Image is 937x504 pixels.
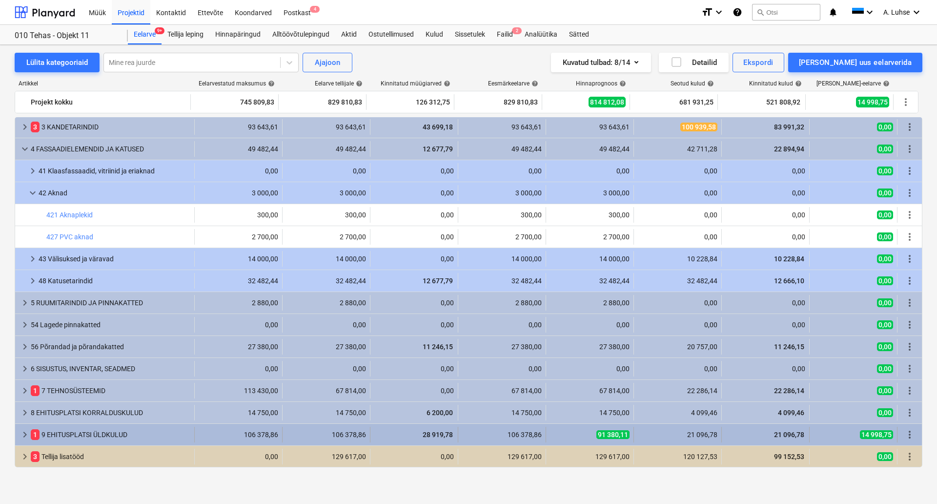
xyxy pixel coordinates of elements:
div: 3 KANDETARINDID [31,119,190,135]
span: 0,00 [877,320,893,329]
span: Rohkem tegevusi [904,297,916,309]
div: 0,00 [638,321,717,329]
span: 12 677,79 [422,277,454,285]
div: [PERSON_NAME]-eelarve [816,80,890,87]
div: 0,00 [638,189,717,197]
span: 4 [310,6,320,13]
div: Eesmärkeelarve [488,80,538,87]
div: Failid [491,25,519,44]
div: 49 482,44 [286,145,366,153]
div: 0,00 [374,189,454,197]
span: 11 246,15 [773,343,805,351]
span: 10 228,84 [773,255,805,263]
span: 14 998,75 [856,97,889,107]
div: 32 482,44 [462,277,542,285]
div: 0,00 [374,255,454,263]
div: 2 700,00 [462,233,542,241]
div: 0,00 [374,453,454,461]
span: keyboard_arrow_right [19,341,31,353]
button: Detailid [659,53,729,72]
div: 5 RUUMITARINDID JA PINNAKATTED [31,295,190,311]
span: 83 991,32 [773,123,805,131]
span: Rohkem tegevusi [904,363,916,375]
a: Alltöövõtulepingud [266,25,335,44]
div: 829 810,83 [458,94,538,110]
div: 93 643,61 [199,123,278,131]
div: 2 700,00 [286,233,366,241]
div: 2 700,00 [550,233,630,241]
a: Kulud [420,25,449,44]
div: 4 099,46 [638,409,717,417]
button: Ajajoon [303,53,352,72]
div: 0,00 [374,365,454,373]
div: 7 TEHNOSÜSTEEMID [31,383,190,399]
span: Rohkem tegevusi [904,451,916,462]
span: 0,00 [877,452,893,461]
span: 6 200,00 [426,409,454,417]
span: 0,00 [877,189,893,197]
div: 0,00 [199,453,278,461]
div: Tellija lisatööd [31,449,190,464]
div: 3 000,00 [286,189,366,197]
button: Lülita kategooriaid [15,53,100,72]
span: keyboard_arrow_right [19,319,31,331]
a: Analüütika [519,25,563,44]
div: 9 EHITUSPLATSI ÜLDKULUD [31,427,190,442]
div: 681 931,25 [634,94,713,110]
span: 28 919,78 [422,431,454,439]
span: 0,00 [877,254,893,263]
i: format_size [701,6,713,18]
div: Detailid [671,56,717,69]
span: 99 152,53 [773,453,805,461]
i: Abikeskus [733,6,742,18]
div: 42 Aknad [39,185,190,201]
div: 14 750,00 [462,409,542,417]
span: 3 [31,451,40,462]
div: 3 000,00 [550,189,630,197]
div: 3 000,00 [199,189,278,197]
span: 1 [31,429,40,440]
div: 8 EHITUSPLATSI KORRALDUSKULUD [31,405,190,420]
div: 0,00 [374,233,454,241]
span: 3 [31,122,40,132]
a: Hinnapäringud [209,25,266,44]
div: 0,00 [726,167,805,175]
div: 56 Põrandad ja põrandakatted [31,339,190,355]
div: Eelarvestatud maksumus [199,80,275,87]
span: 0,00 [877,298,893,307]
div: 0,00 [550,167,630,175]
div: 14 750,00 [199,409,278,417]
div: 14 000,00 [199,255,278,263]
div: 4 FASSAADIELEMENDID JA KATUSED [31,141,190,157]
a: Sätted [563,25,595,44]
div: 0,00 [550,321,630,329]
span: Rohkem tegevusi [900,96,912,108]
div: 0,00 [726,299,805,307]
span: keyboard_arrow_right [27,165,39,177]
span: help [881,80,890,87]
div: 27 380,00 [462,343,542,351]
div: 113 430,00 [199,387,278,395]
div: 745 809,83 [195,94,274,110]
span: 11 246,15 [422,343,454,351]
div: 0,00 [726,233,805,241]
div: 32 482,44 [638,277,717,285]
span: 4 099,46 [777,409,805,417]
a: Ostutellimused [363,25,420,44]
div: 67 814,00 [462,387,542,395]
span: Rohkem tegevusi [904,319,916,331]
span: 1 [31,385,40,396]
div: 0,00 [286,321,366,329]
iframe: Chat Widget [888,457,937,504]
button: Kuvatud tulbad:8/14 [551,53,651,72]
div: Kinnitatud kulud [749,80,802,87]
a: Sissetulek [449,25,491,44]
div: 49 482,44 [462,145,542,153]
div: 129 617,00 [462,453,542,461]
span: search [756,8,764,16]
div: 0,00 [286,365,366,373]
span: 0,00 [877,123,893,131]
span: 0,00 [877,232,893,241]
